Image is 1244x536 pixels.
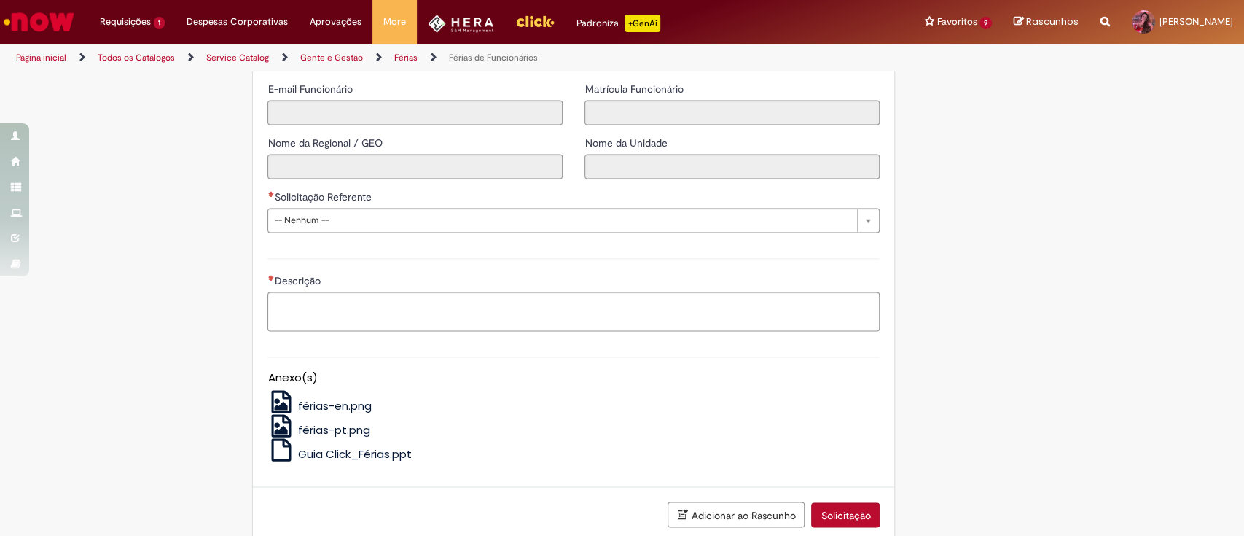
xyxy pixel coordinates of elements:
span: Guia Click_Férias.ppt [298,446,412,462]
span: Descrição [274,274,323,287]
a: Página inicial [16,52,66,63]
a: Férias de Funcionários [449,52,538,63]
span: [PERSON_NAME] [1159,15,1233,28]
a: Todos os Catálogos [98,52,175,63]
span: Rascunhos [1026,15,1079,28]
span: Despesas Corporativas [187,15,288,29]
a: Gente e Gestão [300,52,363,63]
span: Aprovações [310,15,361,29]
p: +GenAi [625,15,660,32]
input: Nome da Unidade [584,154,880,179]
div: Padroniza [576,15,660,32]
img: click_logo_yellow_360x200.png [515,10,555,32]
img: HeraLogo.png [428,15,494,33]
a: Service Catalog [206,52,269,63]
a: Guia Click_Férias.ppt [267,446,412,462]
a: Rascunhos [1014,15,1079,29]
span: Necessários [267,191,274,197]
textarea: Descrição [267,292,880,331]
a: férias-en.png [267,398,372,413]
span: 1 [154,17,165,29]
span: 9 [979,17,992,29]
h5: Anexo(s) [267,372,880,384]
span: Requisições [100,15,151,29]
button: Solicitação [811,502,880,527]
span: Somente leitura - Nome da Unidade [584,136,670,149]
input: E-mail Funcionário [267,100,563,125]
span: Solicitação Referente [274,190,374,203]
span: Somente leitura - E-mail Funcionário [267,82,355,96]
span: férias-en.png [298,398,372,413]
ul: Trilhas de página [11,44,818,71]
a: férias-pt.png [267,422,370,438]
input: Nome da Regional / GEO [267,154,563,179]
span: More [383,15,406,29]
span: férias-pt.png [298,422,370,438]
span: Somente leitura - Matrícula Funcionário [584,82,686,96]
button: Adicionar ao Rascunho [668,502,805,527]
input: Matrícula Funcionário [584,100,880,125]
span: Somente leitura - Nome da Regional / GEO [267,136,385,149]
span: Favoritos [936,15,977,29]
span: -- Nenhum -- [274,209,850,232]
span: Necessários [267,275,274,281]
a: Férias [394,52,418,63]
img: ServiceNow [1,7,77,36]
